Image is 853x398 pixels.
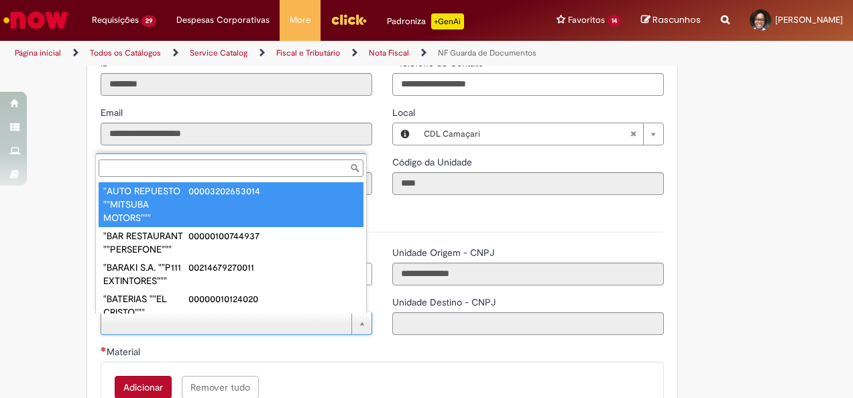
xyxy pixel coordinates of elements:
div: "BATERIAS ""EL CRISTO""" [103,292,188,319]
div: 00003202653014 [188,184,274,198]
div: 00214679270011 [188,261,274,274]
div: 00000010124020 [188,292,274,306]
div: "BARAKI S.A. ""P111 EXTINTORES""" [103,261,188,287]
ul: Unidade Destino - Nome [96,180,366,314]
div: "AUTO REPUESTO ""MITSUBA MOTORS""" [103,184,188,224]
div: "BAR RESTAURANT ""PERSEFONE""" [103,229,188,256]
div: 00000100744937 [188,229,274,243]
